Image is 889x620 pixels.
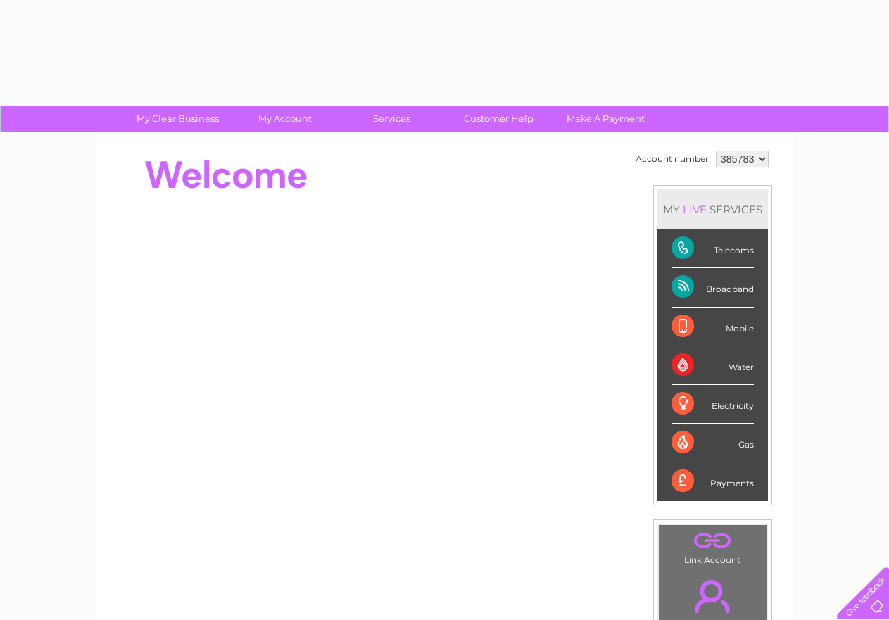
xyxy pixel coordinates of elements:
[632,147,712,171] td: Account number
[658,524,767,569] td: Link Account
[227,106,343,132] a: My Account
[672,385,754,424] div: Electricity
[662,529,763,553] a: .
[441,106,557,132] a: Customer Help
[120,106,236,132] a: My Clear Business
[334,106,450,132] a: Services
[672,308,754,346] div: Mobile
[672,462,754,500] div: Payments
[680,203,710,216] div: LIVE
[672,229,754,268] div: Telecoms
[672,346,754,385] div: Water
[548,106,664,132] a: Make A Payment
[672,424,754,462] div: Gas
[672,268,754,307] div: Broadband
[657,189,768,229] div: MY SERVICES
